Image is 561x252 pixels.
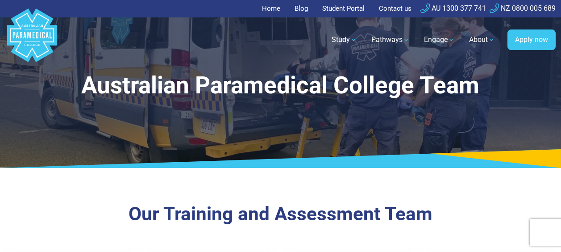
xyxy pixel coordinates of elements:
[490,4,556,13] a: NZ 0800 005 689
[46,71,514,100] h1: Australian Paramedical College Team
[5,17,59,63] a: Australian Paramedical College
[326,27,362,52] a: Study
[507,29,556,50] a: Apply now
[420,4,486,13] a: AU 1300 377 741
[464,27,500,52] a: About
[419,27,460,52] a: Engage
[366,27,415,52] a: Pathways
[46,203,514,226] h3: Our Training and Assessment Team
